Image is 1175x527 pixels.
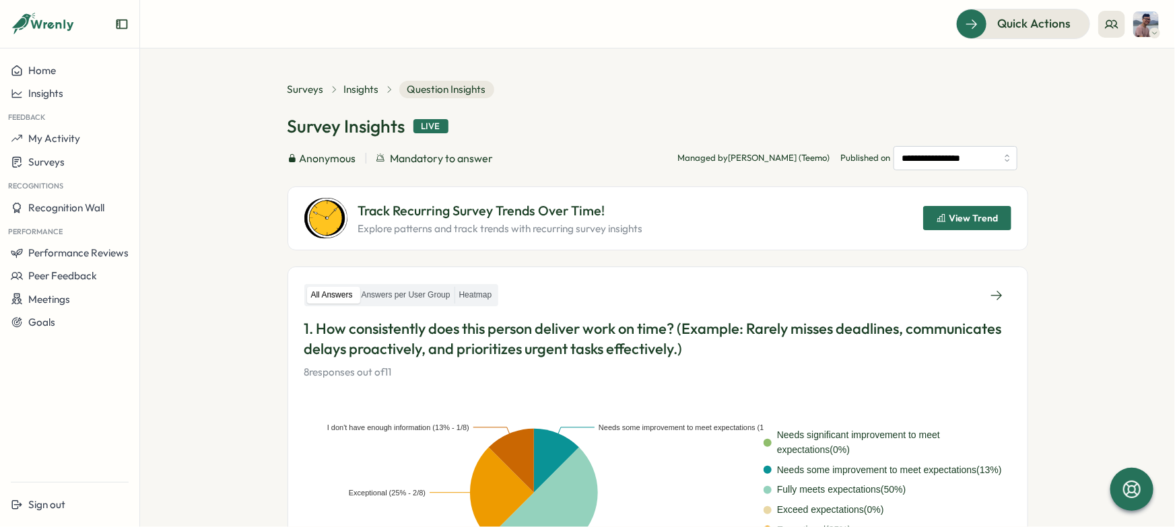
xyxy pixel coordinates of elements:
span: Quick Actions [997,15,1071,32]
button: Expand sidebar [115,17,129,31]
div: Needs some improvement to meet expectations ( 13 %) [777,463,1002,478]
span: Mandatory to answer [391,150,494,167]
div: Needs significant improvement to meet expectations ( 0 %) [777,428,1011,457]
span: Question Insights [399,81,494,98]
span: View Trend [949,213,999,223]
p: Explore patterns and track trends with recurring survey insights [358,221,643,236]
button: View Trend [923,206,1011,230]
span: Home [28,64,56,77]
div: Exceed expectations ( 0 %) [777,503,884,518]
p: Track Recurring Survey Trends Over Time! [358,201,643,221]
text: I don't have enough information (13% - 1/8) [327,423,469,431]
label: Heatmap [455,287,496,304]
p: Managed by [678,152,830,164]
span: Peer Feedback [28,269,97,282]
text: Needs some improvement to meet expectations (13% - 1/8) [599,423,794,431]
text: Exceptional (25% - 2/8) [348,489,425,497]
a: Surveys [288,82,324,97]
span: My Activity [28,132,80,145]
img: Son Tran (Teemo) [1133,11,1159,37]
span: Performance Reviews [28,246,129,259]
span: Goals [28,316,55,328]
h1: Survey Insights [288,114,405,138]
button: Quick Actions [956,9,1090,38]
span: Insights [28,87,63,100]
span: Published on [841,146,1017,170]
div: Fully meets expectations ( 50 %) [777,483,906,497]
span: [PERSON_NAME] (Teemo) [729,152,830,163]
div: Live [413,119,448,134]
span: Recognition Wall [28,201,104,214]
a: Insights [344,82,379,97]
span: Meetings [28,293,70,306]
span: Anonymous [300,150,356,167]
span: Surveys [28,155,65,168]
p: 1. How consistently does this person deliver work on time? (Example: Rarely misses deadlines, com... [304,318,1011,360]
span: Sign out [28,498,65,511]
label: Answers per User Group [358,287,455,304]
p: 8 responses out of 11 [304,365,1011,380]
label: All Answers [307,287,357,304]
